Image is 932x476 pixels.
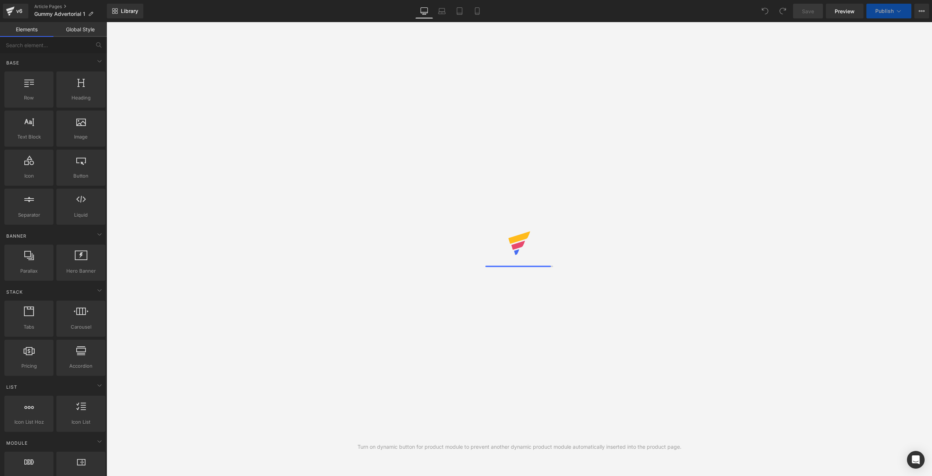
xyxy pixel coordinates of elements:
[7,133,51,141] span: Text Block
[775,4,790,18] button: Redo
[7,418,51,426] span: Icon List Hoz
[433,4,451,18] a: Laptop
[7,211,51,219] span: Separator
[468,4,486,18] a: Mobile
[835,7,855,15] span: Preview
[59,267,103,275] span: Hero Banner
[6,288,24,295] span: Stack
[15,6,24,16] div: v6
[53,22,107,37] a: Global Style
[451,4,468,18] a: Tablet
[7,172,51,180] span: Icon
[6,59,20,66] span: Base
[875,8,894,14] span: Publish
[59,133,103,141] span: Image
[3,4,28,18] a: v6
[914,4,929,18] button: More
[802,7,814,15] span: Save
[34,11,85,17] span: Gummy Advertorial 1
[59,172,103,180] span: Button
[758,4,772,18] button: Undo
[59,418,103,426] span: Icon List
[7,362,51,370] span: Pricing
[6,384,18,391] span: List
[7,94,51,102] span: Row
[59,323,103,331] span: Carousel
[7,267,51,275] span: Parallax
[59,94,103,102] span: Heading
[59,211,103,219] span: Liquid
[6,440,28,447] span: Module
[121,8,138,14] span: Library
[357,443,681,451] div: Turn on dynamic button for product module to prevent another dynamic product module automatically...
[866,4,911,18] button: Publish
[907,451,925,469] div: Open Intercom Messenger
[6,232,27,239] span: Banner
[826,4,863,18] a: Preview
[415,4,433,18] a: Desktop
[59,362,103,370] span: Accordion
[34,4,107,10] a: Article Pages
[107,4,143,18] a: New Library
[7,323,51,331] span: Tabs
